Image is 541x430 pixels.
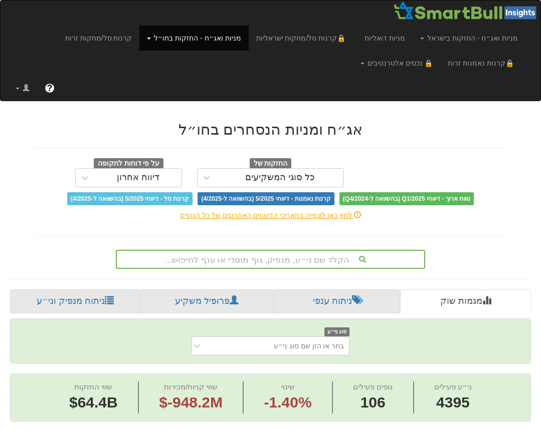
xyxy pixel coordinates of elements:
span: קרנות סל - דיווחי 5/2025 (בהשוואה ל-4/2025) [67,192,193,205]
a: קרנות סל/מחקות זרות [58,26,140,51]
span: קרנות נאמנות - דיווחי 5/2025 (בהשוואה ל-4/2025) [198,192,334,205]
div: בחר או הזן שם סוג ני״ע [274,341,344,351]
span: החזקות של [250,158,292,169]
a: 🔒קרנות סל/מחקות ישראליות [249,26,357,51]
a: 🔒קרנות נאמנות זרות [440,51,525,76]
a: 🔒 נכסים אלטרנטיבים [353,51,441,76]
span: 4395 [434,392,472,413]
h2: אג״ח ומניות הנסחרים בחו״ל [35,121,506,138]
span: גופים פעילים [353,382,393,391]
span: טווח ארוך - דיווחי Q1/2025 (בהשוואה ל-Q4/2024) [339,192,474,205]
a: מניות ואג״ח - החזקות בישראל [413,26,525,51]
span: -1.40% [264,392,312,413]
a: מניות דואליות [357,26,413,51]
img: Smartbull [393,1,540,21]
div: הקלד שם ני״ע, מנפיק, גוף מוסדי או ענף לחיפוש... [117,251,424,268]
a: ? [37,76,62,101]
span: שינוי [281,382,295,391]
div: דיווח אחרון [117,173,159,183]
a: ניתוח ענפי [274,289,401,313]
span: על פי דוחות לתקופה [94,158,163,169]
span: סוג ני״ע [324,327,350,336]
span: 106 [353,392,393,413]
div: לחץ כאן לצפייה בתאריכי הדיווחים האחרונים של כל הגופים [28,210,514,220]
span: $64.4B [69,394,118,410]
span: $-948.2M [159,394,223,410]
span: שווי קניות/מכירות [164,382,218,391]
span: ? [47,83,52,93]
span: שווי החזקות [74,382,112,391]
a: מניות ואג״ח - החזקות בחו״ל [139,26,248,51]
div: כל סוגי המשקיעים [245,173,315,183]
a: מגמות שוק [400,289,531,313]
a: ניתוח מנפיק וני״ע [10,289,140,313]
span: ני״ע פעילים [434,382,472,391]
a: פרופיל משקיע [140,289,274,313]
